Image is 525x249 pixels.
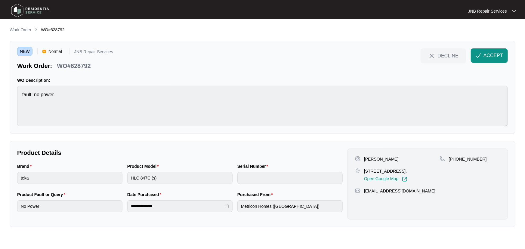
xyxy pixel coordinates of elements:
p: Work Order: [17,62,52,70]
input: Serial Number [237,172,343,184]
label: Date Purchased [127,192,164,198]
img: dropdown arrow [512,10,516,13]
img: chevron-right [34,27,39,32]
img: user-pin [355,156,360,161]
span: ACCEPT [483,52,503,59]
a: Work Order [8,27,32,33]
p: [PERSON_NAME] [364,156,399,162]
input: Brand [17,172,122,184]
span: Normal [46,47,64,56]
button: check-IconACCEPT [471,48,508,63]
p: WO Description: [17,77,508,83]
img: residentia service logo [9,2,51,20]
span: WO#628792 [41,27,65,32]
img: map-pin [440,156,445,161]
img: close-Icon [428,52,435,60]
img: Vercel Logo [42,50,46,53]
label: Serial Number [237,163,270,169]
span: NEW [17,47,32,56]
img: map-pin [355,168,360,174]
img: check-Icon [476,53,481,58]
p: WO#628792 [57,62,91,70]
input: Date Purchased [131,203,224,209]
p: JNB Repair Services [74,50,113,56]
img: Link-External [402,177,407,182]
label: Brand [17,163,34,169]
label: Product Model [127,163,161,169]
label: Purchased From [237,192,275,198]
p: [STREET_ADDRESS], [364,168,407,174]
button: close-IconDECLINE [421,48,466,63]
p: [EMAIL_ADDRESS][DOMAIN_NAME] [364,188,435,194]
p: Product Details [17,149,343,157]
input: Purchased From [237,200,343,212]
textarea: fault: no power [17,86,508,126]
label: Product Fault or Query [17,192,68,198]
p: Work Order [10,27,31,33]
a: Open Google Map [364,177,407,182]
img: map-pin [355,188,360,193]
p: JNB Repair Services [468,8,507,14]
input: Product Model [127,172,233,184]
p: [PHONE_NUMBER] [449,156,487,162]
input: Product Fault or Query [17,200,122,212]
span: DECLINE [438,52,459,59]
